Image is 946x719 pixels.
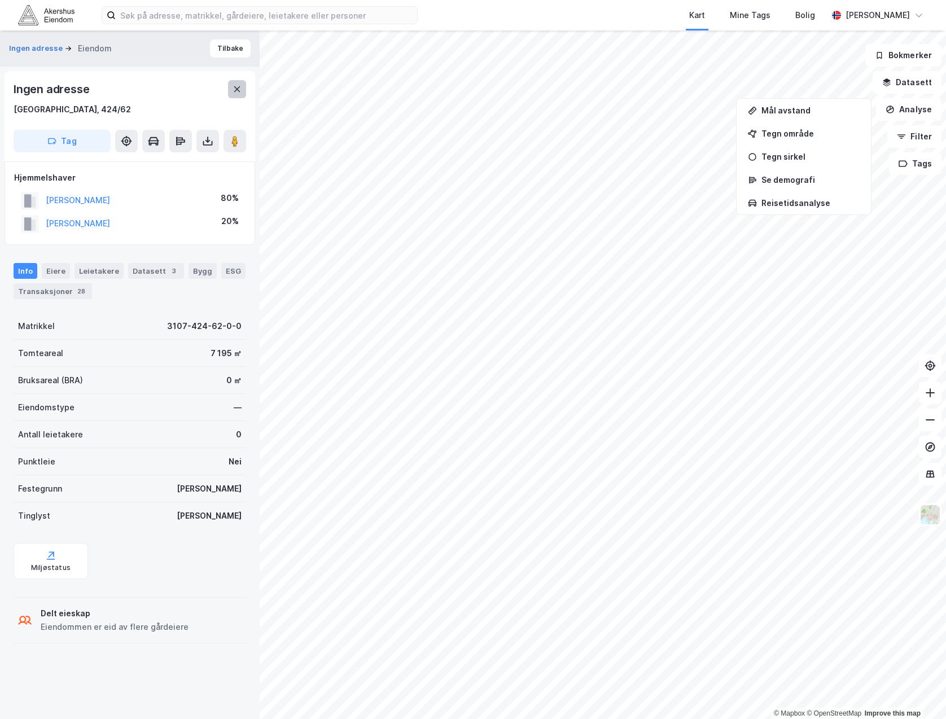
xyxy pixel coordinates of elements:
[221,191,239,205] div: 80%
[730,8,770,22] div: Mine Tags
[75,263,124,279] div: Leietakere
[689,8,705,22] div: Kart
[229,455,242,468] div: Nei
[41,607,189,620] div: Delt eieskap
[761,152,860,161] div: Tegn sirkel
[761,129,860,138] div: Tegn område
[236,428,242,441] div: 0
[221,263,246,279] div: ESG
[873,71,941,94] button: Datasett
[14,263,37,279] div: Info
[14,171,246,185] div: Hjemmelshaver
[116,7,417,24] input: Søk på adresse, matrikkel, gårdeiere, leietakere eller personer
[189,263,217,279] div: Bygg
[18,319,55,333] div: Matrikkel
[177,509,242,523] div: [PERSON_NAME]
[128,263,184,279] div: Datasett
[761,198,860,208] div: Reisetidsanalyse
[234,401,242,414] div: —
[887,125,941,148] button: Filter
[211,347,242,360] div: 7 195 ㎡
[210,40,251,58] button: Tilbake
[18,509,50,523] div: Tinglyst
[889,152,941,175] button: Tags
[761,175,860,185] div: Se demografi
[18,5,75,25] img: akershus-eiendom-logo.9091f326c980b4bce74ccdd9f866810c.svg
[14,130,111,152] button: Tag
[18,347,63,360] div: Tomteareal
[846,8,910,22] div: [PERSON_NAME]
[226,374,242,387] div: 0 ㎡
[18,401,75,414] div: Eiendomstype
[78,42,112,55] div: Eiendom
[41,620,189,634] div: Eiendommen er eid av flere gårdeiere
[177,482,242,496] div: [PERSON_NAME]
[221,214,239,228] div: 20%
[795,8,815,22] div: Bolig
[18,374,83,387] div: Bruksareal (BRA)
[18,428,83,441] div: Antall leietakere
[693,265,946,719] iframe: Chat Widget
[9,43,65,54] button: Ingen adresse
[18,482,62,496] div: Festegrunn
[18,455,55,468] div: Punktleie
[168,265,179,277] div: 3
[14,103,131,116] div: [GEOGRAPHIC_DATA], 424/62
[167,319,242,333] div: 3107-424-62-0-0
[31,563,71,572] div: Miljøstatus
[14,283,92,299] div: Transaksjoner
[75,286,87,297] div: 28
[876,98,941,121] button: Analyse
[761,106,860,115] div: Mål avstand
[865,44,941,67] button: Bokmerker
[14,80,91,98] div: Ingen adresse
[693,265,946,719] div: Kontrollprogram for chat
[42,263,70,279] div: Eiere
